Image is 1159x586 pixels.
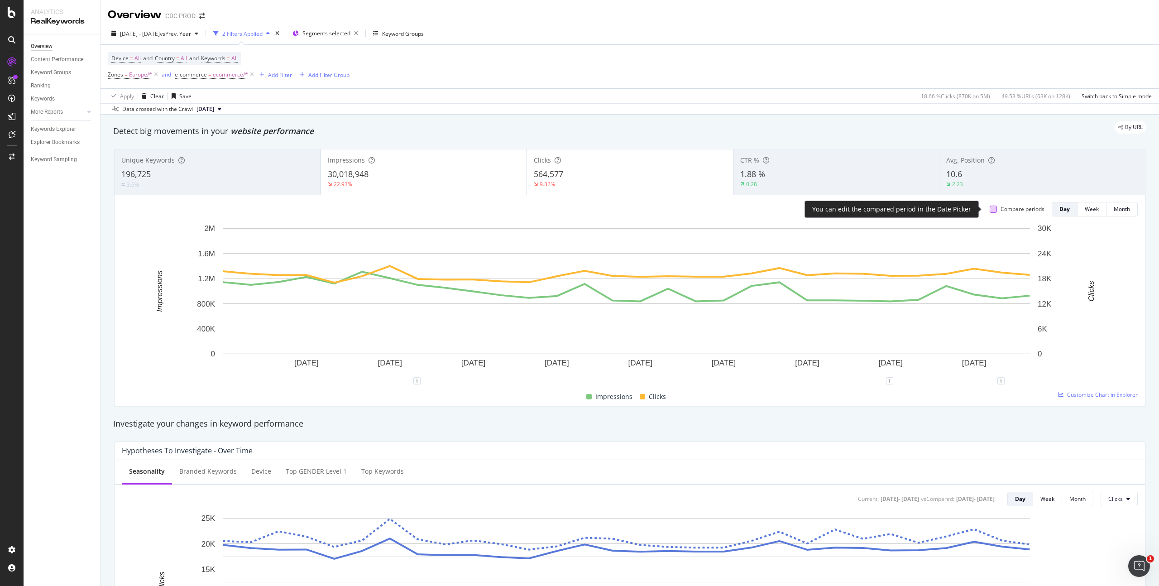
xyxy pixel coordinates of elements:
[740,156,759,164] span: CTR %
[31,125,94,134] a: Keywords Explorer
[1058,391,1138,399] a: Customize Chart in Explorer
[740,168,765,179] span: 1.88 %
[160,30,191,38] span: vs Prev. Year
[534,156,551,164] span: Clicks
[334,180,352,188] div: 22.93%
[162,71,171,78] div: and
[222,30,263,38] div: 2 Filters Applied
[201,539,216,548] text: 20K
[31,138,94,147] a: Explorer Bookmarks
[197,300,215,308] text: 800K
[31,7,93,16] div: Analytics
[308,71,350,79] div: Add Filter Group
[111,54,129,62] span: Device
[130,54,133,62] span: =
[1125,125,1143,130] span: By URL
[413,377,421,384] div: 1
[181,52,187,65] span: All
[122,446,253,455] div: Hypotheses to Investigate - Over Time
[201,514,216,523] text: 25K
[294,359,319,367] text: [DATE]
[122,105,193,113] div: Data crossed with the Crawl
[125,71,128,78] span: =
[1085,205,1099,213] div: Week
[946,168,962,179] span: 10.6
[176,54,179,62] span: =
[213,68,248,81] span: ecommerce/*
[595,391,632,402] span: Impressions
[328,168,369,179] span: 30,018,948
[1067,391,1138,399] span: Customize Chart in Explorer
[193,104,225,115] button: [DATE]
[108,89,134,103] button: Apply
[1087,281,1096,302] text: Clicks
[150,92,164,100] div: Clear
[204,224,215,233] text: 2M
[256,69,292,80] button: Add Filter
[1078,202,1106,216] button: Week
[302,29,350,37] span: Segments selected
[189,54,199,62] span: and
[886,377,893,384] div: 1
[382,30,424,38] div: Keyword Groups
[201,54,225,62] span: Keywords
[962,359,987,367] text: [DATE]
[1015,495,1025,503] div: Day
[268,71,292,79] div: Add Filter
[31,138,80,147] div: Explorer Bookmarks
[129,467,165,476] div: Seasonality
[31,155,77,164] div: Keyword Sampling
[196,105,214,113] span: 2025 Sep. 26th
[129,68,152,81] span: Europe/*
[251,467,271,476] div: Device
[1115,121,1146,134] div: legacy label
[296,69,350,80] button: Add Filter Group
[120,92,134,100] div: Apply
[31,94,94,104] a: Keywords
[534,168,563,179] span: 564,577
[1038,224,1052,233] text: 30K
[208,71,211,78] span: =
[812,205,971,214] div: You can edit the compared period in the Date Picker
[113,418,1146,430] div: Investigate your changes in keyword performance
[31,81,94,91] a: Ranking
[1052,202,1078,216] button: Day
[1062,492,1093,506] button: Month
[121,168,151,179] span: 196,725
[328,156,365,164] span: Impressions
[122,224,1131,381] svg: A chart.
[31,94,55,104] div: Keywords
[1147,555,1154,562] span: 1
[198,250,215,258] text: 1.6M
[179,92,192,100] div: Save
[31,68,94,77] a: Keyword Groups
[1038,350,1042,358] text: 0
[1033,492,1062,506] button: Week
[210,26,273,41] button: 2 Filters Applied
[1038,250,1052,258] text: 24K
[1101,492,1138,506] button: Clicks
[1038,325,1047,333] text: 6K
[31,107,85,117] a: More Reports
[231,52,238,65] span: All
[168,89,192,103] button: Save
[712,359,736,367] text: [DATE]
[378,359,402,367] text: [DATE]
[286,467,347,476] div: Top GENDER Level 1
[201,565,216,574] text: 15K
[361,467,404,476] div: Top Keywords
[1001,205,1044,213] div: Compare periods
[1078,89,1152,103] button: Switch back to Simple mode
[1007,492,1033,506] button: Day
[289,26,362,41] button: Segments selected
[540,180,555,188] div: 9.32%
[198,274,215,283] text: 1.2M
[461,359,486,367] text: [DATE]
[997,377,1005,384] div: 1
[881,495,919,503] div: [DATE] - [DATE]
[179,467,237,476] div: Branded Keywords
[1038,300,1052,308] text: 12K
[108,26,202,41] button: [DATE] - [DATE]vsPrev. Year
[211,350,215,358] text: 0
[649,391,666,402] span: Clicks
